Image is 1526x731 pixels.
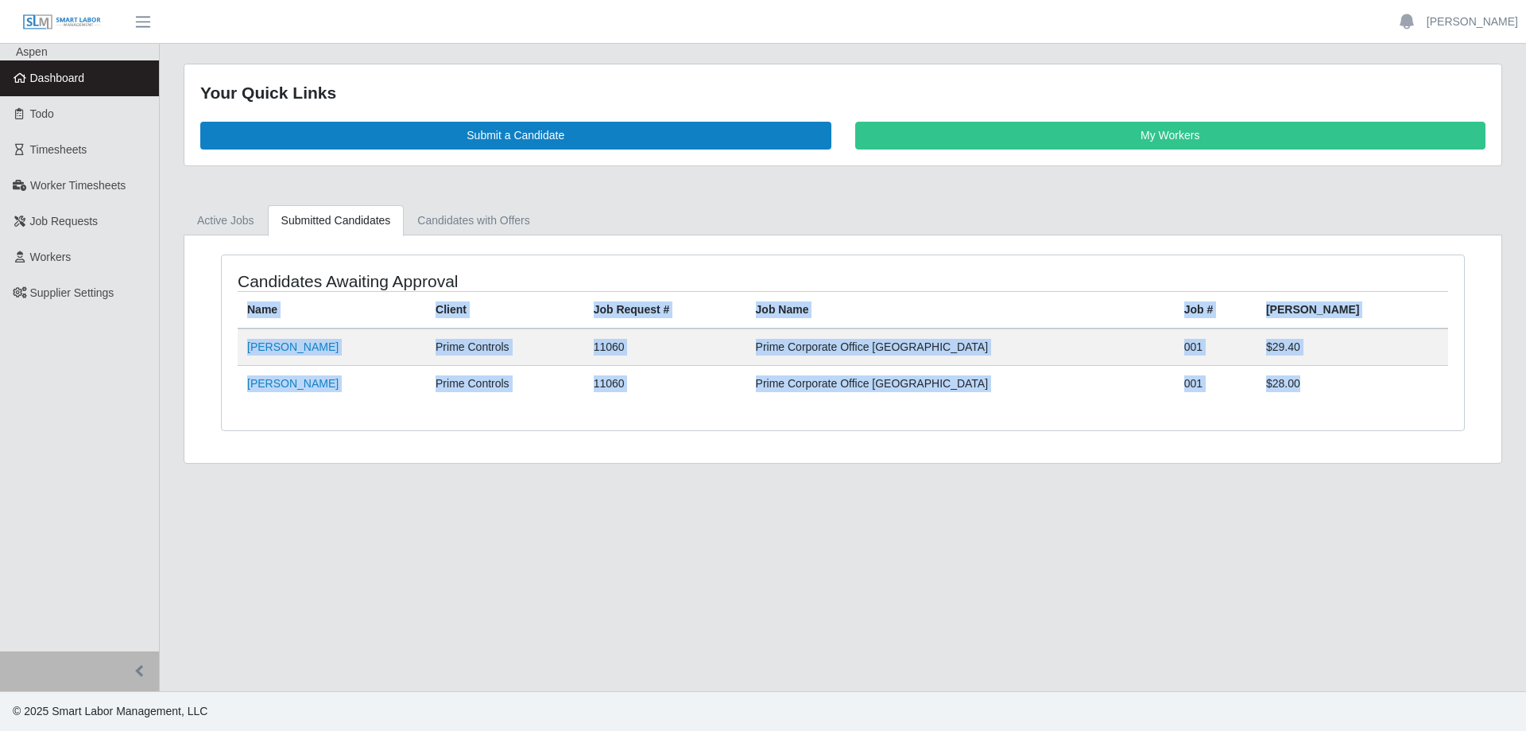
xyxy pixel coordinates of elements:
a: [PERSON_NAME] [1427,14,1518,30]
a: [PERSON_NAME] [247,340,339,353]
div: Your Quick Links [200,80,1485,106]
a: Submit a Candidate [200,122,831,150]
td: $29.40 [1257,329,1448,366]
a: Submitted Candidates [268,205,405,236]
td: 11060 [584,329,746,366]
span: Worker Timesheets [30,179,126,192]
span: © 2025 Smart Labor Management, LLC [13,705,207,717]
h4: Candidates Awaiting Approval [238,271,728,291]
span: Todo [30,107,54,120]
td: Prime Corporate Office [GEOGRAPHIC_DATA] [746,365,1175,402]
a: My Workers [855,122,1486,150]
td: Prime Controls [426,329,584,366]
td: Prime Controls [426,365,584,402]
span: Aspen [16,45,48,58]
img: SLM Logo [22,14,102,31]
td: 11060 [584,365,746,402]
th: Job # [1175,291,1257,329]
th: Job Request # [584,291,746,329]
span: Dashboard [30,72,85,84]
th: Name [238,291,426,329]
th: Job Name [746,291,1175,329]
span: Supplier Settings [30,286,114,299]
td: 001 [1175,329,1257,366]
td: 001 [1175,365,1257,402]
span: Workers [30,251,72,263]
td: Prime Corporate Office [GEOGRAPHIC_DATA] [746,329,1175,366]
a: [PERSON_NAME] [247,377,339,390]
th: [PERSON_NAME] [1257,291,1448,329]
a: Candidates with Offers [404,205,543,236]
a: Active Jobs [184,205,268,236]
span: Timesheets [30,143,87,156]
span: Job Requests [30,215,99,227]
th: Client [426,291,584,329]
td: $28.00 [1257,365,1448,402]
